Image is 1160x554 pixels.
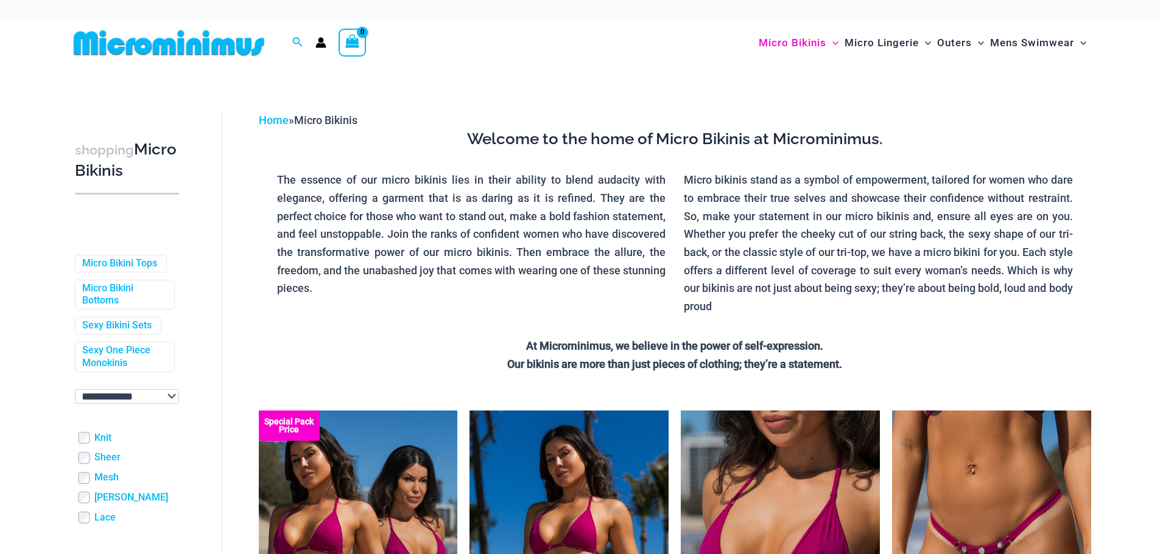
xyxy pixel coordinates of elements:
a: Knit [94,432,111,445]
h3: Welcome to the home of Micro Bikinis at Microminimus. [268,129,1082,150]
a: Sexy One Piece Monokinis [82,344,165,370]
p: The essence of our micro bikinis lies in their ability to blend audacity with elegance, offering ... [277,171,666,297]
strong: Our bikinis are more than just pieces of clothing; they’re a statement. [507,358,842,370]
strong: At Microminimus, we believe in the power of self-expression. [526,339,823,352]
span: Mens Swimwear [990,27,1074,58]
span: Menu Toggle [826,27,838,58]
span: Menu Toggle [919,27,931,58]
a: Micro Bikini Bottoms [82,282,165,308]
h3: Micro Bikinis [75,139,179,181]
a: Account icon link [315,37,326,48]
span: Micro Lingerie [845,27,919,58]
a: Home [259,114,289,126]
b: Special Pack Price [259,418,320,434]
a: Mesh [94,471,119,484]
nav: Site Navigation [754,23,1092,63]
img: MM SHOP LOGO FLAT [69,29,269,57]
a: Sexy Bikini Sets [82,319,152,332]
span: Menu Toggle [1074,27,1086,58]
span: shopping [75,142,134,158]
a: Micro LingerieMenu ToggleMenu Toggle [842,24,934,61]
a: OutersMenu ToggleMenu Toggle [934,24,987,61]
span: » [259,114,357,126]
a: Lace [94,511,116,524]
a: Mens SwimwearMenu ToggleMenu Toggle [987,24,1089,61]
span: Menu Toggle [972,27,984,58]
a: Micro BikinisMenu ToggleMenu Toggle [756,24,842,61]
span: Micro Bikinis [759,27,826,58]
span: Outers [937,27,972,58]
a: View Shopping Cart, empty [339,29,367,57]
a: Sheer [94,451,121,464]
a: [PERSON_NAME] [94,491,168,504]
a: Search icon link [292,35,303,50]
a: Micro Bikini Tops [82,257,157,270]
span: Micro Bikinis [294,114,357,126]
select: wpc-taxonomy-pa_color-745982 [75,389,179,404]
p: Micro bikinis stand as a symbol of empowerment, tailored for women who dare to embrace their true... [684,171,1073,316]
